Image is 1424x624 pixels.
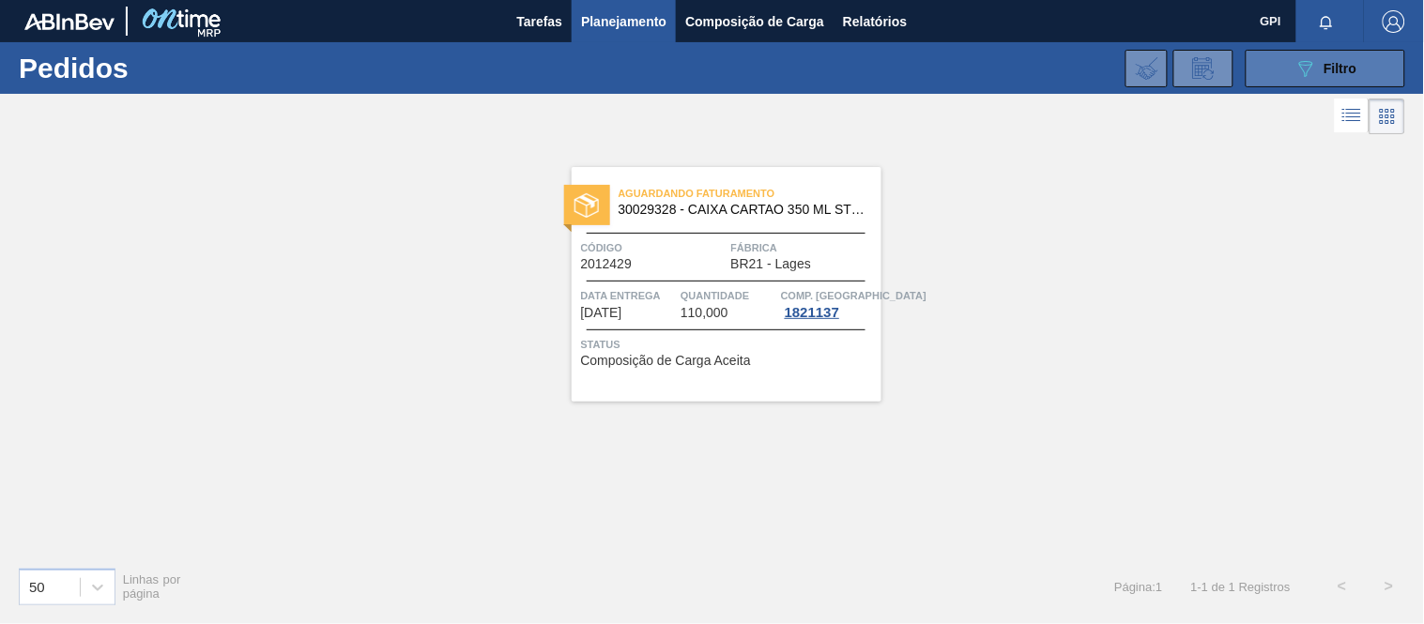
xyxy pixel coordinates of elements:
img: TNhmsLtSVTkK8tSr43FrP2fwEKptu5GPRR3wAAAABJRU5ErkJggg== [24,13,115,30]
span: 30029328 - CAIXA CARTAO 350 ML STELLA PURE GOLD C08 [619,203,866,217]
span: 1 - 1 de 1 Registros [1191,580,1291,594]
div: Solicitação de Revisão de Pedidos [1173,50,1233,87]
div: 1821137 [781,305,843,320]
img: status [574,193,599,218]
span: Planejamento [581,10,666,33]
span: BR21 - Lages [731,257,812,271]
div: Visão em Cards [1370,99,1405,134]
a: Comp. [GEOGRAPHIC_DATA]1821137 [781,286,877,320]
span: Página : 1 [1114,580,1162,594]
button: Notificações [1296,8,1356,35]
button: Filtro [1246,50,1405,87]
span: 21/09/2025 [581,306,622,320]
div: Importar Negociações dos Pedidos [1125,50,1168,87]
span: Quantidade [681,286,776,305]
span: Código [581,238,727,257]
img: Logout [1383,10,1405,33]
span: Comp. Carga [781,286,926,305]
button: > [1366,563,1413,610]
span: 2012429 [581,257,633,271]
span: Composição de Carga [685,10,824,33]
span: Composição de Carga Aceita [581,354,751,368]
span: Status [581,335,877,354]
div: 50 [29,579,45,595]
a: statusAguardando Faturamento30029328 - CAIXA CARTAO 350 ML STELLA PURE GOLD C08Código2012429Fábri... [544,167,881,402]
span: Linhas por página [123,572,181,601]
div: Visão em Lista [1335,99,1370,134]
span: Fábrica [731,238,877,257]
span: Aguardando Faturamento [619,184,881,203]
span: Data entrega [581,286,677,305]
span: 110,000 [681,306,728,320]
span: Tarefas [516,10,562,33]
h1: Pedidos [19,57,288,79]
button: < [1319,563,1366,610]
span: Filtro [1324,61,1357,76]
span: Relatórios [843,10,907,33]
